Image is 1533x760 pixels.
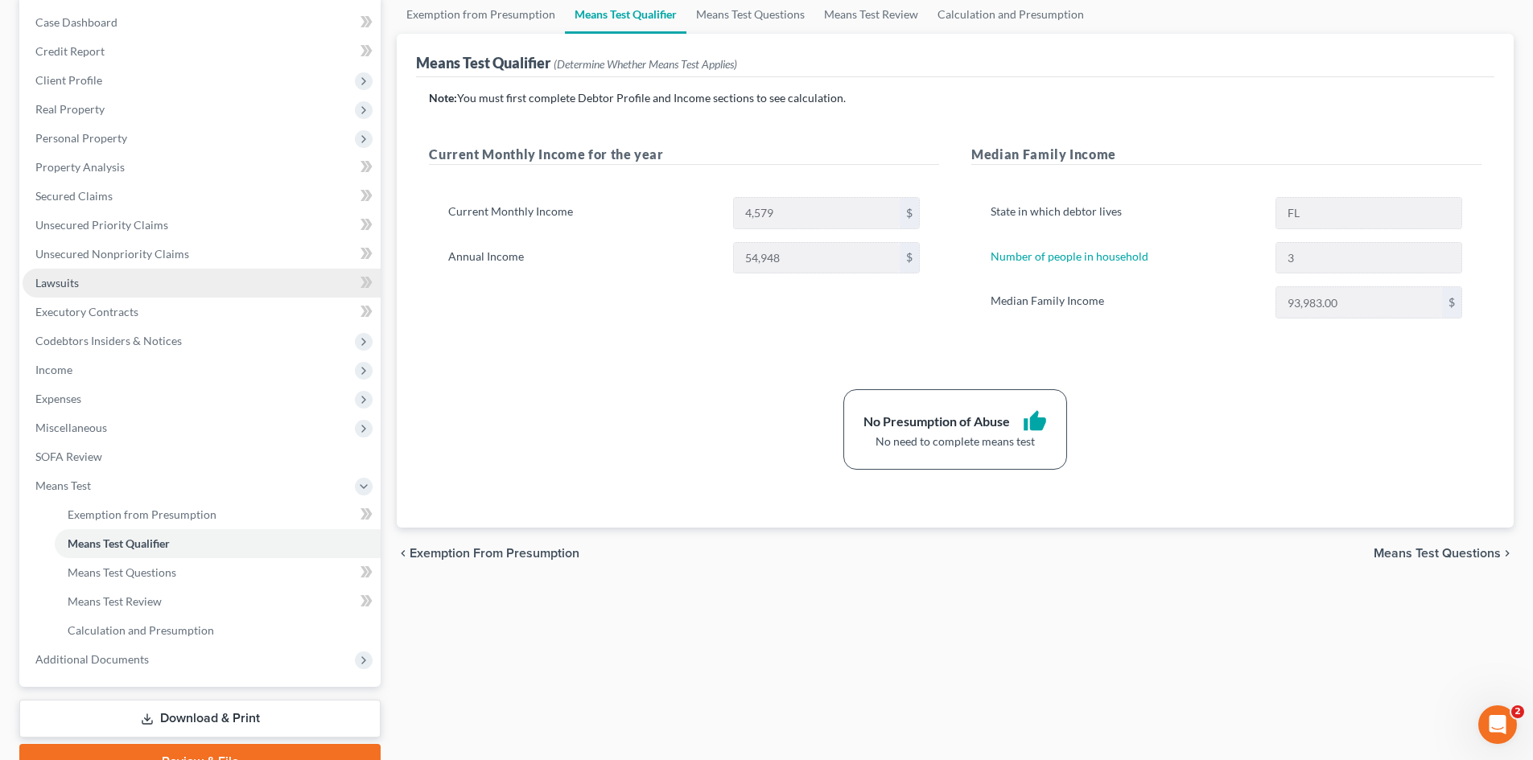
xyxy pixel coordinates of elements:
i: chevron_left [397,547,410,560]
div: No need to complete means test [863,433,1047,450]
span: Income [35,363,72,376]
label: Current Monthly Income [440,197,724,229]
div: $ [900,198,919,228]
label: State in which debtor lives [983,197,1267,229]
a: Lawsuits [23,269,381,298]
a: Download & Print [19,700,381,737]
label: Median Family Income [983,286,1267,318]
span: Means Test [35,479,91,492]
span: Calculation and Presumption [68,623,214,637]
a: Calculation and Presumption [55,616,381,645]
a: Credit Report [23,37,381,66]
span: 2 [1511,705,1524,718]
input: 0.00 [734,198,900,228]
i: thumb_up [1023,409,1047,433]
div: No Presumption of Abuse [863,413,1010,431]
div: $ [1442,287,1461,318]
button: chevron_left Exemption from Presumption [397,547,579,560]
span: SOFA Review [35,450,102,463]
span: Unsecured Priority Claims [35,218,168,232]
span: Codebtors Insiders & Notices [35,334,182,347]
a: Case Dashboard [23,8,381,37]
a: Unsecured Nonpriority Claims [23,240,381,269]
p: You must first complete Debtor Profile and Income sections to see calculation. [429,90,1481,106]
a: Means Test Review [55,587,381,616]
span: Means Test Questions [1374,547,1501,560]
span: Expenses [35,392,81,405]
input: -- [1276,243,1461,273]
span: Credit Report [35,44,105,58]
span: Means Test Review [68,594,162,608]
input: 0.00 [734,243,900,273]
a: Means Test Questions [55,558,381,587]
span: (Determine Whether Means Test Applies) [554,57,737,71]
a: Exemption from Presumption [55,500,381,529]
iframe: Intercom live chat [1478,705,1517,744]
a: Executory Contracts [23,298,381,327]
h5: Median Family Income [971,145,1481,165]
label: Annual Income [440,242,724,274]
div: $ [900,243,919,273]
h5: Current Monthly Income for the year [429,145,939,165]
span: Additional Documents [35,652,149,666]
input: 0.00 [1276,287,1442,318]
span: Executory Contracts [35,305,138,318]
a: Means Test Qualifier [55,529,381,558]
span: Miscellaneous [35,421,107,434]
span: Exemption from Presumption [410,547,579,560]
span: Client Profile [35,73,102,87]
span: Real Property [35,102,105,116]
span: Exemption from Presumption [68,507,216,521]
a: Number of people in household [991,249,1148,263]
span: Unsecured Nonpriority Claims [35,247,189,261]
span: Lawsuits [35,276,79,290]
input: State [1276,198,1461,228]
i: chevron_right [1501,547,1514,560]
span: Personal Property [35,131,127,145]
a: Unsecured Priority Claims [23,211,381,240]
span: Case Dashboard [35,15,117,29]
a: Property Analysis [23,153,381,182]
span: Means Test Qualifier [68,536,170,550]
strong: Note: [429,91,457,105]
span: Secured Claims [35,189,113,203]
a: Secured Claims [23,182,381,211]
span: Property Analysis [35,160,125,174]
span: Means Test Questions [68,565,176,579]
div: Means Test Qualifier [416,53,737,72]
a: SOFA Review [23,442,381,471]
button: Means Test Questions chevron_right [1374,547,1514,560]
